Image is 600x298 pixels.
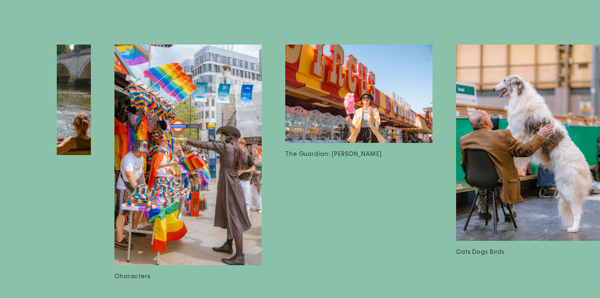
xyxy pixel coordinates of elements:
[285,150,433,159] h3: The Guardian: [PERSON_NAME]
[285,45,433,281] a: The Guardian: [PERSON_NAME]
[114,45,262,281] a: Characters
[114,272,262,281] h3: Characters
